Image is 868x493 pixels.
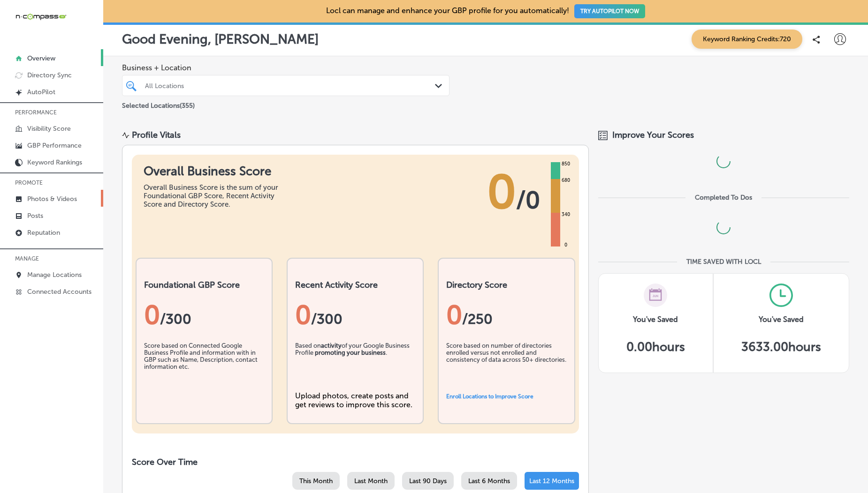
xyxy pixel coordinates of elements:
[27,71,72,79] p: Directory Sync
[144,183,284,209] div: Overall Business Score is the sum of your Foundational GBP Score, Recent Activity Score and Direc...
[633,315,678,324] h3: You've Saved
[27,142,82,149] p: GBP Performance
[446,280,566,290] h2: Directory Score
[446,342,566,389] div: Score based on number of directories enrolled versus not enrolled and consistency of data across ...
[144,164,284,179] h1: Overall Business Score
[122,63,449,72] span: Business + Location
[487,164,516,220] span: 0
[529,477,574,485] span: Last 12 Months
[27,158,82,166] p: Keyword Rankings
[462,311,493,328] span: /250
[315,349,386,356] b: promoting your business
[145,82,436,90] div: All Locations
[27,54,55,62] p: Overview
[409,477,447,485] span: Last 90 Days
[132,457,579,467] h2: Score Over Time
[27,212,43,220] p: Posts
[27,229,60,237] p: Reputation
[741,340,821,354] h5: 3633.00 hours
[132,130,181,140] div: Profile Vitals
[321,342,342,349] b: activity
[15,12,67,21] img: 660ab0bf-5cc7-4cb8-ba1c-48b5ae0f18e60NCTV_CLogo_TV_Black_-500x88.png
[354,477,388,485] span: Last Month
[686,258,761,266] div: TIME SAVED WITH LOCL
[122,98,195,110] p: Selected Locations ( 355 )
[626,340,685,354] h5: 0.00 hours
[516,186,540,214] span: / 0
[295,299,415,330] div: 0
[144,342,264,389] div: Score based on Connected Google Business Profile and information with in GBP such as Name, Descri...
[27,271,82,279] p: Manage Locations
[612,130,694,140] span: Improve Your Scores
[295,280,415,290] h2: Recent Activity Score
[560,211,572,218] div: 340
[468,477,510,485] span: Last 6 Months
[27,288,91,296] p: Connected Accounts
[27,88,55,96] p: AutoPilot
[144,299,264,330] div: 0
[160,311,191,328] span: / 300
[311,311,343,328] span: /300
[574,4,645,18] button: TRY AUTOPILOT NOW
[27,125,71,133] p: Visibility Score
[446,299,566,330] div: 0
[144,280,264,290] h2: Foundational GBP Score
[563,241,569,249] div: 0
[560,177,572,184] div: 680
[122,31,319,47] p: Good Evening, [PERSON_NAME]
[295,342,415,389] div: Based on of your Google Business Profile .
[295,391,415,409] div: Upload photos, create posts and get reviews to improve this score.
[695,194,752,202] div: Completed To Dos
[446,393,533,400] a: Enroll Locations to Improve Score
[759,315,804,324] h3: You've Saved
[27,195,77,203] p: Photos & Videos
[692,30,802,49] span: Keyword Ranking Credits: 720
[560,160,572,168] div: 850
[299,477,333,485] span: This Month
